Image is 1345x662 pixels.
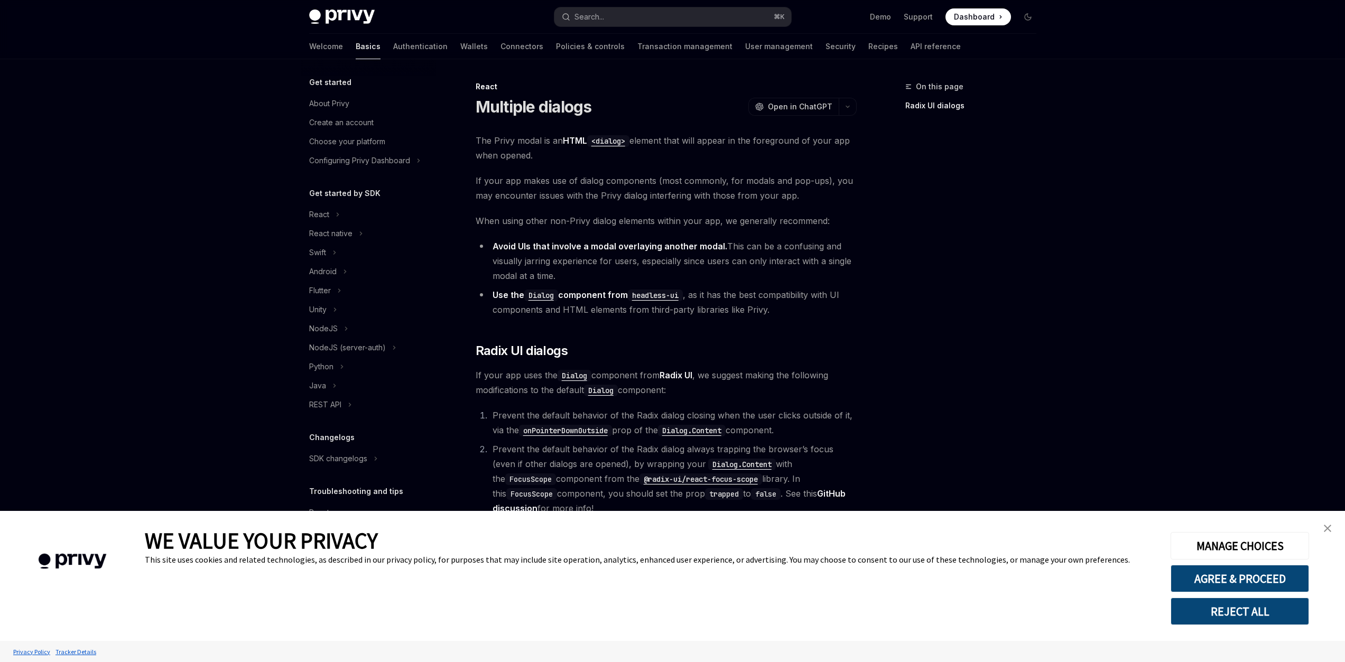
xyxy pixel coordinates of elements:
[476,173,857,203] span: If your app makes use of dialog components (most commonly, for modals and pop-ups), you may encou...
[309,116,374,129] div: Create an account
[905,97,1045,114] a: Radix UI dialogs
[309,154,410,167] div: Configuring Privy Dashboard
[911,34,961,59] a: API reference
[309,135,385,148] div: Choose your platform
[16,538,129,584] img: company logo
[708,459,776,470] code: Dialog.Content
[309,398,341,411] div: REST API
[904,12,933,22] a: Support
[1019,8,1036,25] button: Toggle dark mode
[660,370,692,380] strong: Radix UI
[751,488,781,500] code: false
[825,34,856,59] a: Security
[309,341,386,354] div: NodeJS (server-auth)
[519,425,612,435] a: onPointerDownOutside
[639,473,762,485] code: @radix-ui/react-focus-scope
[705,488,743,500] code: trapped
[584,385,618,395] a: Dialog
[145,554,1155,565] div: This site uses cookies and related technologies, as described in our privacy policy, for purposes...
[309,360,333,373] div: Python
[476,342,568,359] span: Radix UI dialogs
[309,10,375,24] img: dark logo
[309,208,329,221] div: React
[658,425,726,435] a: Dialog.Content
[1317,518,1338,539] a: close banner
[393,34,448,59] a: Authentication
[301,113,436,132] a: Create an account
[489,408,857,437] li: Prevent the default behavior of the Radix dialog closing when the user clicks outside of it, via ...
[628,290,683,300] a: headless-ui
[309,506,329,519] div: React
[309,303,327,316] div: Unity
[11,642,53,661] a: Privacy Policy
[748,98,839,116] button: Open in ChatGPT
[476,97,592,116] h1: Multiple dialogs
[476,213,857,228] span: When using other non-Privy dialog elements within your app, we generally recommend:
[524,290,558,301] code: Dialog
[768,101,832,112] span: Open in ChatGPT
[868,34,898,59] a: Recipes
[1171,532,1309,560] button: MANAGE CHOICES
[500,34,543,59] a: Connectors
[309,265,337,278] div: Android
[476,133,857,163] span: The Privy modal is an element that will appear in the foreground of your app when opened.
[945,8,1011,25] a: Dashboard
[301,94,436,113] a: About Privy
[1171,565,1309,592] button: AGREE & PROCEED
[476,81,857,92] div: React
[556,34,625,59] a: Policies & controls
[309,227,353,240] div: React native
[309,379,326,392] div: Java
[309,485,403,498] h5: Troubleshooting and tips
[309,452,367,465] div: SDK changelogs
[519,425,612,436] code: onPointerDownOutside
[309,284,331,297] div: Flutter
[558,370,591,381] code: Dialog
[916,80,963,93] span: On this page
[309,34,343,59] a: Welcome
[587,135,629,147] code: <dialog>
[558,370,591,380] a: Dialog
[637,34,732,59] a: Transaction management
[554,7,791,26] button: Search...⌘K
[301,132,436,151] a: Choose your platform
[489,442,857,516] li: Prevent the default behavior of the Radix dialog always trapping the browser’s focus (even if oth...
[309,187,381,200] h5: Get started by SDK
[954,12,995,22] span: Dashboard
[506,488,557,500] code: FocusScope
[476,239,857,283] li: This can be a confusing and visually jarring experience for users, especially since users can onl...
[476,368,857,397] span: If your app uses the component from , we suggest making the following modifications to the defaul...
[493,290,683,300] strong: Use the component from
[145,527,378,554] span: WE VALUE YOUR PRIVACY
[584,385,618,396] code: Dialog
[309,431,355,444] h5: Changelogs
[745,34,813,59] a: User management
[639,473,762,484] a: @radix-ui/react-focus-scope
[309,76,351,89] h5: Get started
[706,459,776,469] a: Dialog.Content
[460,34,488,59] a: Wallets
[356,34,381,59] a: Basics
[524,290,558,300] a: Dialog
[1324,525,1331,532] img: close banner
[309,97,349,110] div: About Privy
[309,322,338,335] div: NodeJS
[563,135,629,146] a: HTML<dialog>
[493,241,727,251] strong: Avoid UIs that involve a modal overlaying another modal.
[1171,598,1309,625] button: REJECT ALL
[505,473,556,485] code: FocusScope
[660,370,692,381] a: Radix UI
[574,11,604,23] div: Search...
[53,642,99,661] a: Tracker Details
[658,425,726,436] code: Dialog.Content
[774,13,785,21] span: ⌘ K
[476,287,857,317] li: , as it has the best compatibility with UI components and HTML elements from third-party librarie...
[628,290,683,301] code: headless-ui
[870,12,891,22] a: Demo
[309,246,326,259] div: Swift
